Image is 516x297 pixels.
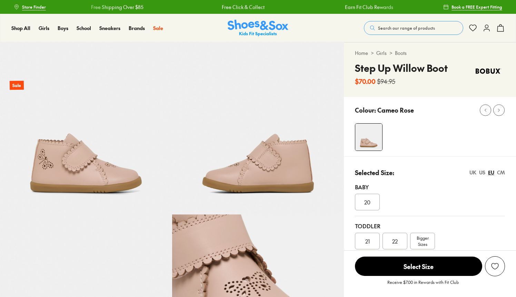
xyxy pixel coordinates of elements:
img: 5-540562_1 [172,42,344,214]
a: Free Click & Collect [221,3,264,11]
a: Sale [153,25,163,32]
s: $94.95 [377,77,395,86]
span: Brands [129,25,145,31]
span: 21 [365,237,370,245]
div: > > [355,49,505,57]
img: SNS_Logo_Responsive.svg [228,20,288,37]
span: 20 [364,198,370,206]
a: Shop All [11,25,30,32]
div: UK [469,169,476,176]
a: Store Finder [14,1,46,13]
a: School [77,25,91,32]
b: $70.00 [355,77,376,86]
span: Sale [153,25,163,31]
p: Sale [10,81,24,90]
a: Boots [395,49,407,57]
a: Sneakers [99,25,120,32]
p: Colour: [355,105,376,115]
a: Boys [58,25,68,32]
span: 22 [392,237,398,245]
p: Receive $7.00 in Rewards with Fit Club [387,279,459,291]
p: Cameo Rose [377,105,414,115]
img: Vendor logo [472,61,505,82]
h4: Step Up Willow Boot [355,61,448,75]
div: Toddler [355,222,505,230]
div: US [479,169,485,176]
a: Book a FREE Expert Fitting [443,1,502,13]
a: Earn Fit Club Rewards [344,3,393,11]
span: Girls [39,25,49,31]
button: Search our range of products [364,21,463,35]
a: Shoes & Sox [228,20,288,37]
span: Shop All [11,25,30,31]
img: 4-540561_1 [355,124,382,151]
a: Girls [376,49,387,57]
button: Select Size [355,256,482,276]
span: School [77,25,91,31]
a: Brands [129,25,145,32]
button: Add to Wishlist [485,256,505,276]
a: Free Shipping Over $85 [90,3,142,11]
div: CM [497,169,505,176]
p: Selected Size: [355,168,394,177]
a: Girls [39,25,49,32]
span: Boys [58,25,68,31]
span: Search our range of products [378,25,435,31]
span: Bigger Sizes [417,235,429,247]
div: Baby [355,183,505,191]
span: Store Finder [22,4,46,10]
a: Home [355,49,368,57]
span: Sneakers [99,25,120,31]
span: Book a FREE Expert Fitting [451,4,502,10]
div: EU [488,169,494,176]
